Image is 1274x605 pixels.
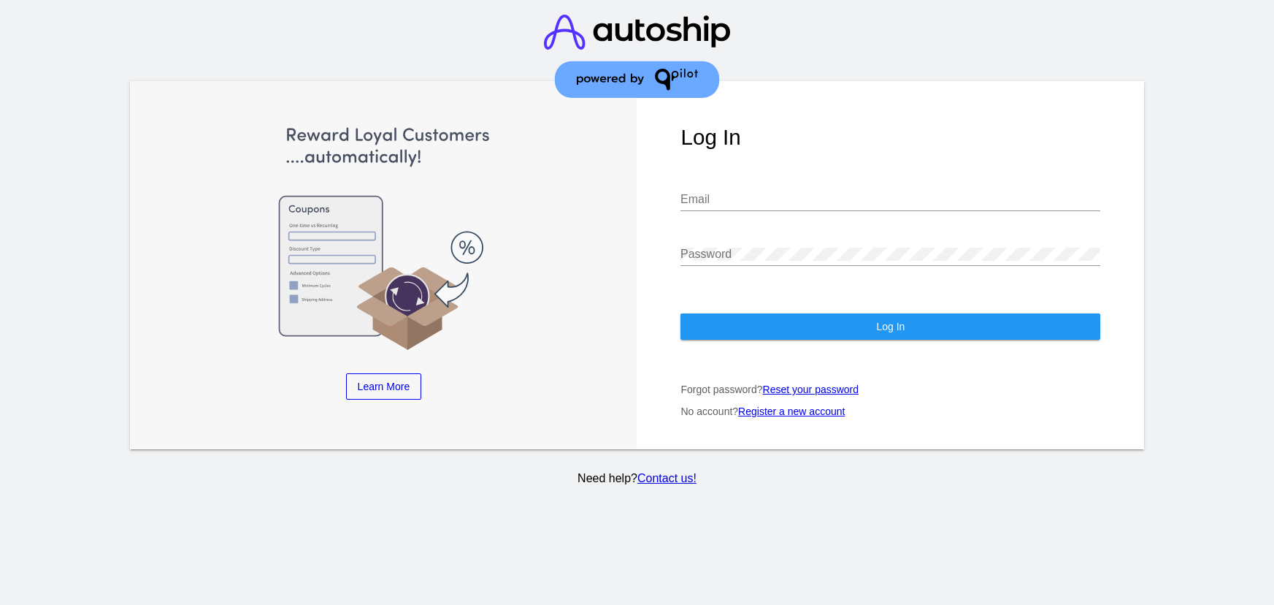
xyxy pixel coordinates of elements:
[738,406,845,417] a: Register a new account
[680,125,1100,150] h1: Log In
[346,373,422,400] a: Learn More
[680,193,1100,206] input: Email
[763,384,859,395] a: Reset your password
[680,313,1100,340] button: Log In
[680,384,1100,395] p: Forgot password?
[876,321,905,332] span: Log In
[127,472,1147,485] p: Need help?
[637,472,697,484] a: Contact us!
[174,125,594,352] img: Apply Coupons Automatically to Scheduled Orders with QPilot
[358,381,410,392] span: Learn More
[680,406,1100,417] p: No account?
